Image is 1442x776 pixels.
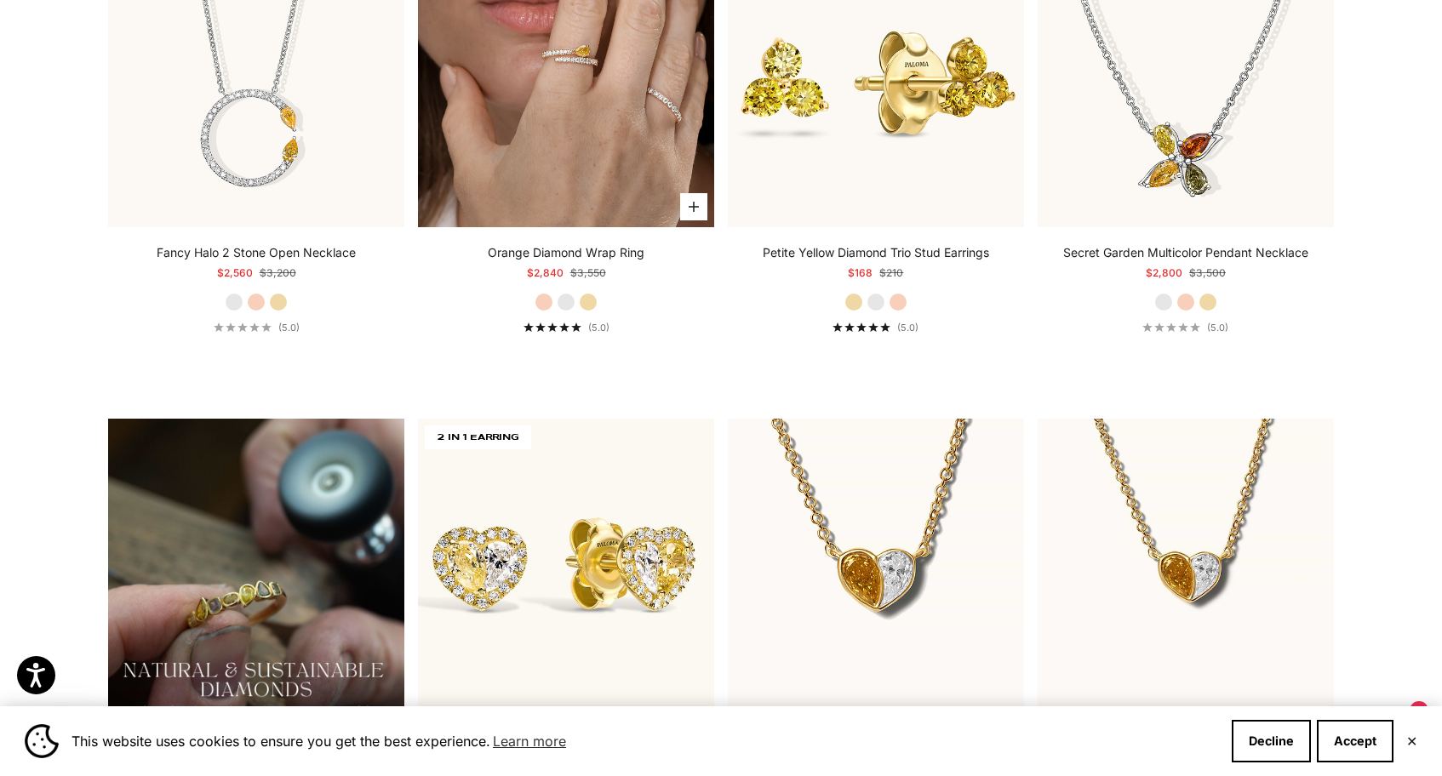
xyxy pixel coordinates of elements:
[833,322,890,332] div: 5.0 out of 5.0 stars
[570,265,606,282] compare-at-price: $3,550
[72,728,1218,754] span: This website uses cookies to ensure you get the best experience.
[488,244,644,261] a: Orange Diamond Wrap Ring
[425,425,531,449] span: 2 IN 1 EARRING
[527,265,564,282] sale-price: $2,840
[217,265,253,282] sale-price: $2,560
[157,244,356,261] a: Fancy Halo 2 Stone Open Necklace
[418,419,714,715] img: #YellowGold
[490,728,569,754] a: Learn more
[897,322,918,334] span: (5.0)
[1317,720,1393,762] button: Accept
[1146,265,1182,282] sale-price: $2,800
[833,322,918,334] a: 5.0 out of 5.0 stars(5.0)
[524,322,581,332] div: 5.0 out of 5.0 stars
[25,724,59,758] img: Cookie banner
[763,244,989,261] a: Petite Yellow Diamond Trio Stud Earrings
[879,265,903,282] compare-at-price: $210
[214,322,300,334] a: 5.0 out of 5.0 stars(5.0)
[728,419,1024,715] img: #YellowGold
[1207,322,1228,334] span: (5.0)
[1142,322,1228,334] a: 5.0 out of 5.0 stars(5.0)
[214,322,272,332] div: 5.0 out of 5.0 stars
[1232,720,1311,762] button: Decline
[848,265,873,282] sale-price: $168
[278,322,300,334] span: (5.0)
[1142,322,1200,332] div: 5.0 out of 5.0 stars
[1406,736,1417,746] button: Close
[588,322,609,334] span: (5.0)
[1189,265,1226,282] compare-at-price: $3,500
[1038,419,1334,715] img: #YellowGold
[260,265,296,282] compare-at-price: $3,200
[524,322,609,334] a: 5.0 out of 5.0 stars(5.0)
[1063,244,1308,261] a: Secret Garden Multicolor Pendant Necklace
